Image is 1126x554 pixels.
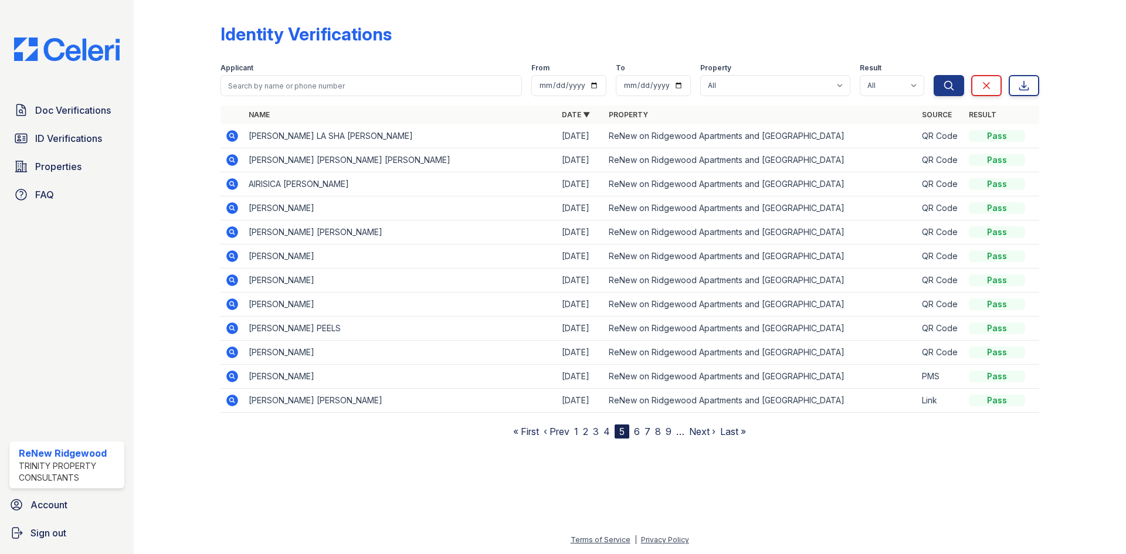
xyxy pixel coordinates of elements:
a: 7 [645,426,650,437]
td: QR Code [917,341,964,365]
div: Pass [969,178,1025,190]
label: Result [860,63,881,73]
img: CE_Logo_Blue-a8612792a0a2168367f1c8372b55b34899dd931a85d93a1a3d3e32e68fde9ad4.png [5,38,129,61]
label: To [616,63,625,73]
div: Pass [969,322,1025,334]
td: ReNew on Ridgewood Apartments and [GEOGRAPHIC_DATA] [604,196,917,220]
a: FAQ [9,183,124,206]
span: Doc Verifications [35,103,111,117]
td: [DATE] [557,244,604,268]
a: 4 [603,426,610,437]
td: [DATE] [557,220,604,244]
td: ReNew on Ridgewood Apartments and [GEOGRAPHIC_DATA] [604,389,917,413]
div: Pass [969,395,1025,406]
span: … [676,424,684,439]
a: Name [249,110,270,119]
td: QR Code [917,148,964,172]
td: QR Code [917,293,964,317]
input: Search by name or phone number [221,75,522,96]
td: ReNew on Ridgewood Apartments and [GEOGRAPHIC_DATA] [604,172,917,196]
td: [PERSON_NAME] [244,365,557,389]
td: [PERSON_NAME] [PERSON_NAME] [244,220,557,244]
td: [PERSON_NAME] [244,268,557,293]
a: 2 [583,426,588,437]
td: [PERSON_NAME] LA SHA [PERSON_NAME] [244,124,557,148]
a: 9 [666,426,671,437]
a: ID Verifications [9,127,124,150]
td: [DATE] [557,124,604,148]
td: [DATE] [557,148,604,172]
span: Sign out [30,526,66,540]
td: [PERSON_NAME] [244,244,557,268]
td: QR Code [917,317,964,341]
td: QR Code [917,124,964,148]
td: ReNew on Ridgewood Apartments and [GEOGRAPHIC_DATA] [604,317,917,341]
a: Result [969,110,996,119]
div: Identity Verifications [221,23,392,45]
div: Pass [969,298,1025,310]
td: ReNew on Ridgewood Apartments and [GEOGRAPHIC_DATA] [604,124,917,148]
div: Pass [969,130,1025,142]
td: [DATE] [557,365,604,389]
a: 8 [655,426,661,437]
span: Properties [35,159,82,174]
a: 3 [593,426,599,437]
a: Account [5,493,129,516]
div: Pass [969,202,1025,214]
div: Pass [969,274,1025,286]
td: [PERSON_NAME] [PERSON_NAME] [244,389,557,413]
td: QR Code [917,244,964,268]
span: FAQ [35,188,54,202]
td: [DATE] [557,196,604,220]
a: Doc Verifications [9,98,124,122]
td: [PERSON_NAME] [PERSON_NAME] [PERSON_NAME] [244,148,557,172]
td: [DATE] [557,172,604,196]
td: [DATE] [557,389,604,413]
td: [DATE] [557,317,604,341]
td: ReNew on Ridgewood Apartments and [GEOGRAPHIC_DATA] [604,341,917,365]
a: Sign out [5,521,129,545]
label: From [531,63,550,73]
a: Source [922,110,952,119]
td: QR Code [917,220,964,244]
div: Pass [969,346,1025,358]
td: ReNew on Ridgewood Apartments and [GEOGRAPHIC_DATA] [604,220,917,244]
div: ReNew Ridgewood [19,446,120,460]
div: Pass [969,250,1025,262]
td: AIRISICA [PERSON_NAME] [244,172,557,196]
td: ReNew on Ridgewood Apartments and [GEOGRAPHIC_DATA] [604,148,917,172]
span: ID Verifications [35,131,102,145]
label: Property [700,63,731,73]
td: [DATE] [557,293,604,317]
a: 6 [634,426,640,437]
td: ReNew on Ridgewood Apartments and [GEOGRAPHIC_DATA] [604,268,917,293]
td: [PERSON_NAME] [244,196,557,220]
td: QR Code [917,196,964,220]
td: QR Code [917,268,964,293]
a: « First [513,426,539,437]
div: Trinity Property Consultants [19,460,120,484]
a: Last » [720,426,746,437]
span: Account [30,498,67,512]
td: ReNew on Ridgewood Apartments and [GEOGRAPHIC_DATA] [604,365,917,389]
td: Link [917,389,964,413]
td: [DATE] [557,341,604,365]
a: Properties [9,155,124,178]
a: 1 [574,426,578,437]
td: QR Code [917,172,964,196]
a: Next › [689,426,715,437]
div: Pass [969,226,1025,238]
td: PMS [917,365,964,389]
td: [PERSON_NAME] PEELS [244,317,557,341]
a: ‹ Prev [544,426,569,437]
div: Pass [969,371,1025,382]
td: ReNew on Ridgewood Apartments and [GEOGRAPHIC_DATA] [604,244,917,268]
a: Terms of Service [571,535,630,544]
a: Privacy Policy [641,535,689,544]
div: 5 [615,424,629,439]
a: Date ▼ [562,110,590,119]
td: ReNew on Ridgewood Apartments and [GEOGRAPHIC_DATA] [604,293,917,317]
label: Applicant [221,63,253,73]
td: [PERSON_NAME] [244,293,557,317]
